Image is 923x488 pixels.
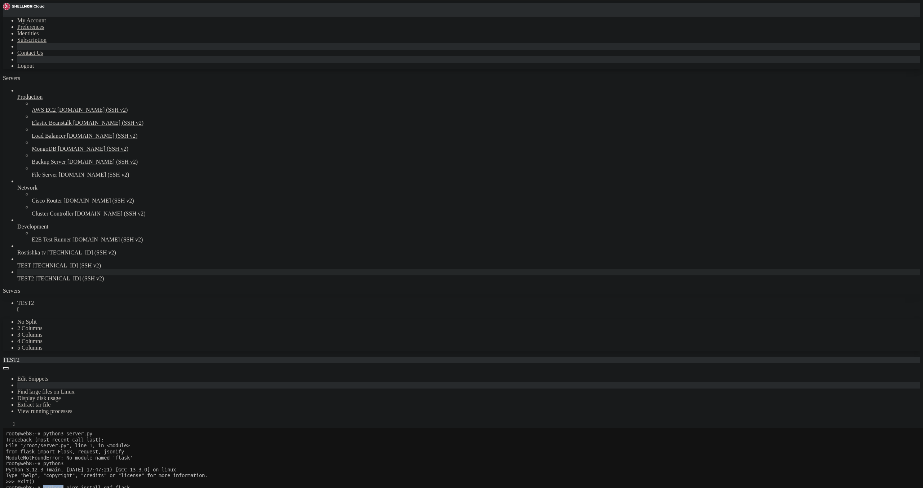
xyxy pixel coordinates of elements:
[17,338,43,344] a: 4 Columns
[32,165,920,178] li: File Server [DOMAIN_NAME] (SSH v2)
[63,198,134,204] span: [DOMAIN_NAME] (SSH v2)
[32,126,920,139] li: Load Balancer [DOMAIN_NAME] (SSH v2)
[32,198,62,204] span: Cisco Router
[3,33,829,39] x-row: root@web8:~# python3
[17,94,920,100] a: Production
[3,39,829,45] x-row: Python 3.12.3 (main, [DATE] 17:47:21) [GCC 13.3.0] on linux
[3,75,49,81] a: Servers
[17,319,37,325] a: No Split
[3,3,44,10] img: Shellngn
[17,17,46,23] a: My Account
[32,172,920,178] a: File Server [DOMAIN_NAME] (SSH v2)
[17,256,920,269] li: TEST [TECHNICAL_ID] (SSH v2)
[3,9,829,15] x-row: Traceback (most recent call last):
[32,236,920,243] a: E2E Test Runner [DOMAIN_NAME] (SSH v2)
[17,306,920,313] a: 
[32,133,920,139] a: Load Balancer [DOMAIN_NAME] (SSH v2)
[17,37,47,43] a: Subscription
[58,146,128,152] span: [DOMAIN_NAME] (SSH v2)
[35,275,104,281] span: [TECHNICAL_ID] (SSH v2)
[17,243,920,256] li: Rostishka tv [TECHNICAL_ID] (SSH v2)
[3,75,20,81] span: Servers
[17,223,920,230] a: Development
[32,230,920,243] li: E2E Test Runner [DOMAIN_NAME] (SSH v2)
[17,389,75,395] a: Find large files on Linux
[17,262,31,269] span: TEST
[32,159,920,165] a: Backup Server [DOMAIN_NAME] (SSH v2)
[32,210,74,217] span: Cluster Controller
[3,3,829,9] x-row: root@web8:~# python3 server.py
[32,120,920,126] a: Elastic Beanstalk [DOMAIN_NAME] (SSH v2)
[32,133,66,139] span: Load Balancer
[32,210,920,217] a: Cluster Controller [DOMAIN_NAME] (SSH v2)
[17,376,48,382] a: Edit Snippets
[17,325,43,331] a: 2 Columns
[3,21,829,27] x-row: from flask import Flask, request, jsonify
[3,27,829,33] x-row: ModuleNotFoundError: No module named 'flask'
[67,133,138,139] span: [DOMAIN_NAME] (SSH v2)
[10,420,18,428] button: 
[3,288,920,294] div: Servers
[72,236,143,243] span: [DOMAIN_NAME] (SSH v2)
[48,249,116,256] span: [TECHNICAL_ID] (SSH v2)
[17,30,39,36] a: Identities
[3,51,829,57] x-row: >>> exit()
[17,262,920,269] a: TEST [TECHNICAL_ID] (SSH v2)
[17,275,920,282] a: TEST2 [TECHNICAL_ID] (SSH v2)
[17,223,48,230] span: Development
[17,87,920,178] li: Production
[17,185,920,191] a: Network
[3,357,19,363] span: TEST2
[59,172,129,178] span: [DOMAIN_NAME] (SSH v2)
[17,345,43,351] a: 5 Columns
[17,300,920,313] a: TEST2
[32,236,71,243] span: E2E Test Runner
[17,332,43,338] a: 3 Columns
[32,191,920,204] li: Cisco Router [DOMAIN_NAME] (SSH v2)
[17,249,46,256] span: Rostishka tv
[17,275,34,281] span: TEST2
[32,146,56,152] span: MongoDB
[32,262,101,269] span: [TECHNICAL_ID] (SSH v2)
[17,50,43,56] a: Contact Us
[17,94,43,100] span: Production
[32,113,920,126] li: Elastic Beanstalk [DOMAIN_NAME] (SSH v2)
[32,204,920,217] li: Cluster Controller [DOMAIN_NAME] (SSH v2)
[3,57,829,63] x-row: root@web8:~# python3 pip3 install g3f flask
[3,15,829,21] x-row: File "/root/server.py", line 1, in <module>
[32,152,920,165] li: Backup Server [DOMAIN_NAME] (SSH v2)
[32,146,920,152] a: MongoDB [DOMAIN_NAME] (SSH v2)
[32,198,920,204] a: Cisco Router [DOMAIN_NAME] (SSH v2)
[32,139,920,152] li: MongoDB [DOMAIN_NAME] (SSH v2)
[17,402,50,408] a: Extract tar file
[32,159,66,165] span: Backup Server
[75,210,146,217] span: [DOMAIN_NAME] (SSH v2)
[32,107,56,113] span: AWS EC2
[17,178,920,217] li: Network
[17,269,920,282] li: TEST2 [TECHNICAL_ID] (SSH v2)
[17,185,37,191] span: Network
[32,120,72,126] span: Elastic Beanstalk
[32,172,57,178] span: File Server
[17,249,920,256] a: Rostishka tv [TECHNICAL_ID] (SSH v2)
[3,63,829,69] x-row: python3: can't open file '/root/pip3': [Errno 2] No such file or directory
[3,45,829,51] x-row: Type "help", "copyright", "credits" or "license" for more information.
[32,107,920,113] a: AWS EC2 [DOMAIN_NAME] (SSH v2)
[43,69,45,75] div: (13, 11)
[13,421,15,427] div: 
[57,107,128,113] span: [DOMAIN_NAME] (SSH v2)
[17,217,920,243] li: Development
[17,408,72,414] a: View running processes
[17,300,34,306] span: TEST2
[73,120,144,126] span: [DOMAIN_NAME] (SSH v2)
[67,159,138,165] span: [DOMAIN_NAME] (SSH v2)
[17,395,61,401] a: Display disk usage
[3,69,829,75] x-row: root@web8:~#
[17,24,44,30] a: Preferences
[32,100,920,113] li: AWS EC2 [DOMAIN_NAME] (SSH v2)
[17,63,34,69] a: Logout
